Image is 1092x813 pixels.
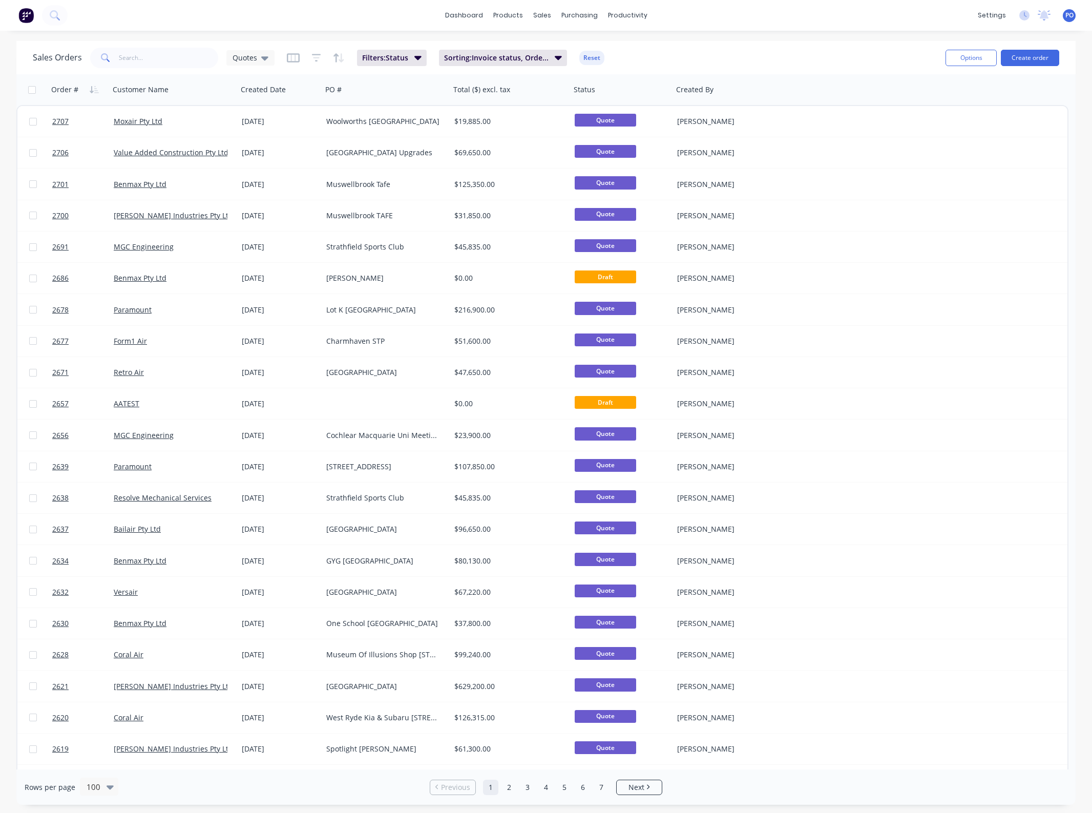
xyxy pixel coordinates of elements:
[454,587,561,597] div: $67,220.00
[326,336,440,346] div: Charmhaven STP
[1001,50,1059,66] button: Create order
[454,399,561,409] div: $0.00
[677,650,791,660] div: [PERSON_NAME]
[113,85,169,95] div: Customer Name
[326,587,440,597] div: [GEOGRAPHIC_DATA]
[677,242,791,252] div: [PERSON_NAME]
[242,399,318,409] div: [DATE]
[242,556,318,566] div: [DATE]
[575,741,636,754] span: Quote
[628,782,644,793] span: Next
[52,514,114,545] a: 2637
[677,148,791,158] div: [PERSON_NAME]
[677,367,791,378] div: [PERSON_NAME]
[242,148,318,158] div: [DATE]
[52,326,114,357] a: 2677
[575,145,636,158] span: Quote
[454,211,561,221] div: $31,850.00
[326,524,440,534] div: [GEOGRAPHIC_DATA]
[242,367,318,378] div: [DATE]
[326,179,440,190] div: Muswellbrook Tafe
[242,273,318,283] div: [DATE]
[242,305,318,315] div: [DATE]
[114,273,166,283] a: Benmax Pty Ltd
[326,681,440,692] div: [GEOGRAPHIC_DATA]
[454,367,561,378] div: $47,650.00
[52,713,69,723] span: 2620
[454,179,561,190] div: $125,350.00
[114,305,152,315] a: Paramount
[242,587,318,597] div: [DATE]
[242,242,318,252] div: [DATE]
[454,273,561,283] div: $0.00
[242,618,318,629] div: [DATE]
[501,780,517,795] a: Page 2
[52,211,69,221] span: 2700
[454,462,561,472] div: $107,850.00
[52,263,114,294] a: 2686
[52,546,114,576] a: 2634
[242,211,318,221] div: [DATE]
[52,137,114,168] a: 2706
[33,53,82,62] h1: Sales Orders
[241,85,286,95] div: Created Date
[114,367,144,377] a: Retro Air
[52,242,69,252] span: 2691
[946,50,997,66] button: Options
[483,780,498,795] a: Page 1 is your current page
[52,524,69,534] span: 2637
[677,462,791,472] div: [PERSON_NAME]
[114,211,233,220] a: [PERSON_NAME] Industries Pty Ltd
[242,493,318,503] div: [DATE]
[114,556,166,566] a: Benmax Pty Ltd
[52,734,114,764] a: 2619
[575,302,636,315] span: Quote
[676,85,713,95] div: Created By
[677,430,791,441] div: [PERSON_NAME]
[114,399,139,408] a: AATEST
[326,148,440,158] div: [GEOGRAPHIC_DATA] Upgrades
[52,650,69,660] span: 2628
[326,116,440,127] div: Woolworths [GEOGRAPHIC_DATA]
[114,116,162,126] a: Moxair Pty Ltd
[453,85,510,95] div: Total ($) excl. tax
[575,270,636,283] span: Draft
[52,577,114,608] a: 2632
[242,681,318,692] div: [DATE]
[677,681,791,692] div: [PERSON_NAME]
[575,396,636,409] span: Draft
[114,713,143,722] a: Coral Air
[575,678,636,691] span: Quote
[677,116,791,127] div: [PERSON_NAME]
[575,710,636,723] span: Quote
[52,556,69,566] span: 2634
[454,116,561,127] div: $19,885.00
[52,106,114,137] a: 2707
[242,713,318,723] div: [DATE]
[575,114,636,127] span: Quote
[114,242,174,252] a: MGC Engineering
[51,85,78,95] div: Order #
[326,462,440,472] div: [STREET_ADDRESS]
[52,702,114,733] a: 2620
[52,399,69,409] span: 2657
[362,53,408,63] span: Filters: Status
[677,273,791,283] div: [PERSON_NAME]
[575,459,636,472] span: Quote
[575,176,636,189] span: Quote
[242,179,318,190] div: [DATE]
[575,553,636,566] span: Quote
[488,8,528,23] div: products
[454,650,561,660] div: $99,240.00
[440,8,488,23] a: dashboard
[575,647,636,660] span: Quote
[677,713,791,723] div: [PERSON_NAME]
[114,336,147,346] a: Form1 Air
[52,483,114,513] a: 2638
[677,618,791,629] div: [PERSON_NAME]
[677,556,791,566] div: [PERSON_NAME]
[326,211,440,221] div: Muswellbrook TAFE
[114,524,161,534] a: Bailair Pty Ltd
[52,357,114,388] a: 2671
[52,273,69,283] span: 2686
